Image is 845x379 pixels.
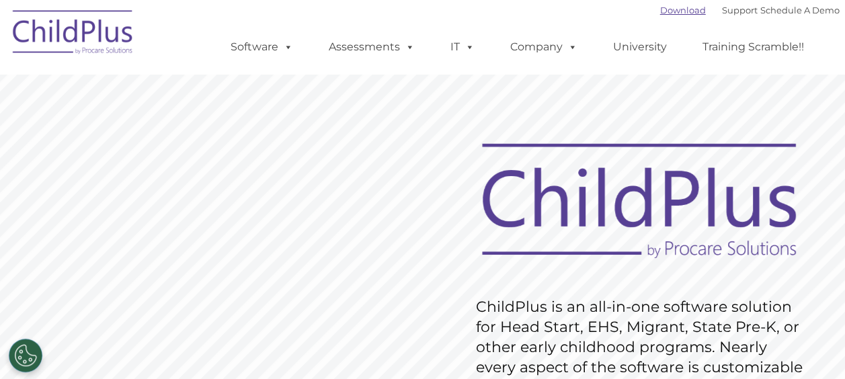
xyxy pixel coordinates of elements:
a: Software [217,34,307,60]
a: University [600,34,680,60]
font: | [660,5,840,15]
button: Cookies Settings [9,339,42,372]
img: ChildPlus by Procare Solutions [6,1,140,68]
a: Assessments [315,34,428,60]
a: Company [497,34,591,60]
a: IT [437,34,488,60]
a: Schedule A Demo [760,5,840,15]
a: Training Scramble!! [689,34,817,60]
a: Support [722,5,758,15]
a: Download [660,5,706,15]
